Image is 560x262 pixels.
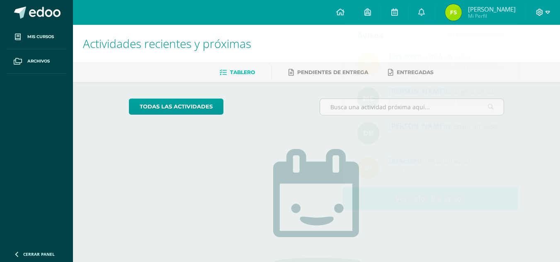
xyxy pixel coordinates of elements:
[389,86,504,96] div: te asignó un comentario en 'Examen' para 'Comunicación y lenguaje'
[288,66,368,79] a: Pendientes de entrega
[389,141,504,148] div: Agosto 07
[389,121,446,131] span: [PERSON_NAME]
[357,24,383,46] div: Avisos
[357,87,379,109] img: e5319dee200a4f57f0a5ff00aaca67bb.png
[27,58,50,65] span: Archivos
[389,51,504,62] div: te envió un aviso
[389,120,504,131] div: te envió un aviso
[447,30,504,39] span: avisos sin leer
[468,5,516,13] span: [PERSON_NAME]
[389,52,417,61] span: Director
[83,36,251,51] span: Actividades recientes y próximas
[389,131,504,141] div: Feria Científica: Buenas tardes, les recuerdo que la feria científica se llevará a cabo el día lu...
[445,4,462,21] img: eef8e79c52cc7be18704894bf856b7fa.png
[297,69,368,75] span: Pendientes de entrega
[389,155,504,166] div: te envió un aviso
[129,99,223,115] a: todas las Actividades
[27,34,54,40] span: Mis cursos
[389,166,504,175] div: RECORDATORIO: Estimados padres de familia y/o encargados. Compartimos información a tomar en cuen...
[23,251,55,257] span: Cerrar panel
[343,187,518,210] a: Ver todos los avisos
[468,12,516,19] span: Mi Perfil
[357,157,379,179] img: f0b35651ae50ff9c693c4cbd3f40c4bb.png
[389,87,446,96] span: [PERSON_NAME]
[320,99,504,115] input: Busca una actividad próxima aquí...
[357,122,379,144] img: 2ce8b78723d74065a2fbc9da14b79a38.png
[389,72,504,79] div: Agosto 08
[447,30,462,39] span: 1030
[220,66,255,79] a: Tablero
[7,25,66,49] a: Mis cursos
[389,96,504,106] div: Puedes hacer proceso de mejoramiento por 21 pts. 4/30
[389,156,417,166] span: Director
[7,49,66,74] a: Archivos
[357,53,379,75] img: f0b35651ae50ff9c693c4cbd3f40c4bb.png
[389,62,504,71] div: AVISO IMPORTANTE - LUNES 11 DE AGOSTO: Estimados padres de familia y/o encargados: Les informamos...
[230,69,255,75] span: Tablero
[389,176,504,183] div: Agosto 07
